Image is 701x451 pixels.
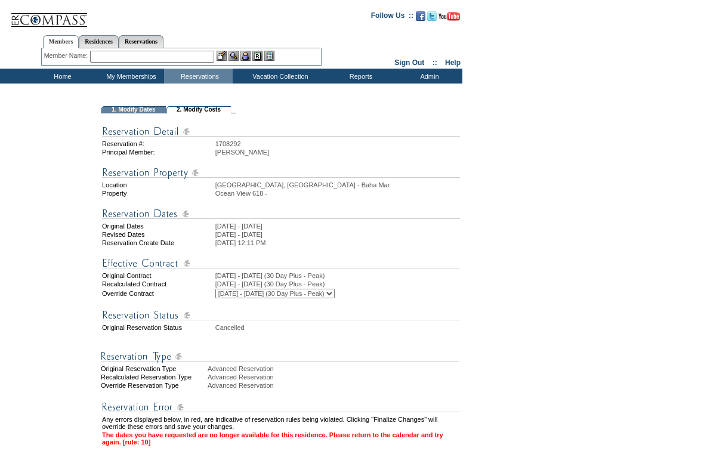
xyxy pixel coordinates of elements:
div: Recalculated Reservation Type [101,373,206,381]
img: Impersonate [240,51,251,61]
img: Follow us on Twitter [427,11,437,21]
td: 1708292 [215,140,460,147]
td: [DATE] - [DATE] [215,231,460,238]
td: Reports [325,69,394,84]
td: [DATE] - [DATE] [215,223,460,230]
td: Reservation Create Date [102,239,214,246]
img: Reservations [252,51,263,61]
td: Location [102,181,214,189]
td: Reservation #: [102,140,214,147]
td: Original Dates [102,223,214,230]
div: Override Reservation Type [101,382,206,389]
a: Help [445,58,461,67]
img: Reservation Type [101,349,459,364]
td: Reservations [164,69,233,84]
span: :: [433,58,437,67]
img: Reservation Errors [102,400,460,415]
td: The dates you have requested are no longer available for this residence. Please return to the cal... [102,431,460,446]
td: Revised Dates [102,231,214,238]
td: 2. Modify Costs [166,106,231,113]
img: b_calculator.gif [264,51,274,61]
img: Subscribe to our YouTube Channel [438,12,460,21]
td: Home [27,69,95,84]
td: Property [102,190,214,197]
a: Residences [79,35,119,48]
td: Vacation Collection [233,69,325,84]
td: Ocean View 618 - [215,190,460,197]
td: [DATE] - [DATE] (30 Day Plus - Peak) [215,280,460,288]
img: b_edit.gif [217,51,227,61]
a: Sign Out [394,58,424,67]
div: Advanced Reservation [208,373,461,381]
a: Become our fan on Facebook [416,15,425,22]
div: Advanced Reservation [208,382,461,389]
img: Become our fan on Facebook [416,11,425,21]
a: Members [43,35,79,48]
td: Principal Member: [102,149,214,156]
img: Reservation Dates [102,206,460,221]
td: [DATE] 12:11 PM [215,239,460,246]
div: Member Name: [44,51,90,61]
img: Reservation Status [102,308,460,323]
img: Compass Home [10,3,88,27]
div: Advanced Reservation [208,365,461,372]
td: Original Contract [102,272,214,279]
td: [PERSON_NAME] [215,149,460,156]
td: Admin [394,69,462,84]
td: Any errors displayed below, in red, are indicative of reservation rules being violated. Clicking ... [102,416,460,430]
a: Follow us on Twitter [427,15,437,22]
td: Recalculated Contract [102,280,214,288]
td: My Memberships [95,69,164,84]
td: Follow Us :: [371,10,413,24]
img: Reservation Detail [102,124,460,139]
img: Reservation Property [102,165,460,180]
a: Subscribe to our YouTube Channel [438,15,460,22]
td: Cancelled [215,324,460,331]
td: [DATE] - [DATE] (30 Day Plus - Peak) [215,272,460,279]
img: Effective Contract [102,256,460,271]
td: 1. Modify Dates [101,106,166,113]
div: Original Reservation Type [101,365,206,372]
a: Reservations [119,35,163,48]
td: [GEOGRAPHIC_DATA], [GEOGRAPHIC_DATA] - Baha Mar [215,181,460,189]
img: View [228,51,239,61]
td: Original Reservation Status [102,324,214,331]
td: Override Contract [102,289,214,298]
